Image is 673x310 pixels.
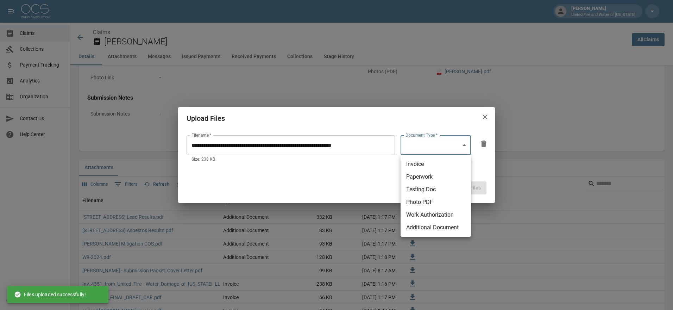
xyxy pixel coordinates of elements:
[14,288,86,301] div: Files uploaded successfully!
[401,158,471,170] li: Invoice
[401,196,471,209] li: Photo PDF
[401,183,471,196] li: Testing Doc
[401,170,471,183] li: Paperwork
[401,221,471,234] li: Additional Document
[401,209,471,221] li: Work Authorization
